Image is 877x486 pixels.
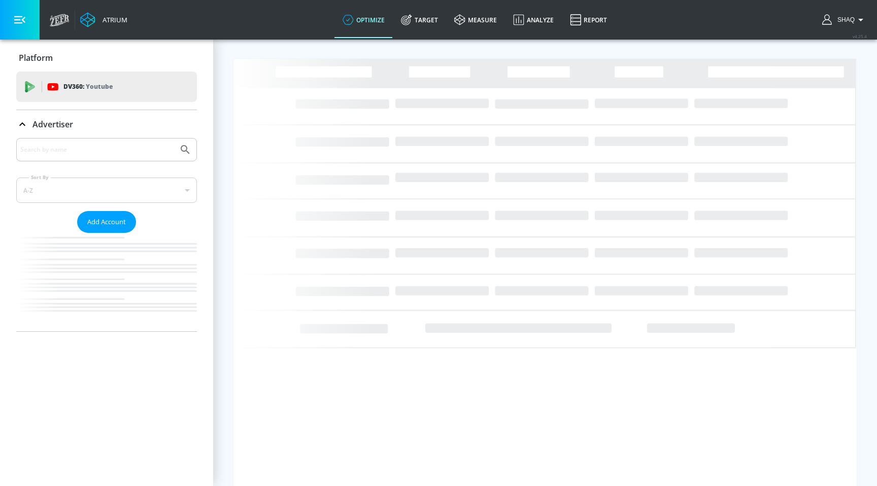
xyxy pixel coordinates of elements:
input: Search by name [20,143,174,156]
div: DV360: Youtube [16,72,197,102]
button: Add Account [77,211,136,233]
div: Advertiser [16,138,197,331]
a: measure [446,2,505,38]
span: v 4.25.4 [853,33,867,39]
div: Advertiser [16,110,197,138]
a: optimize [334,2,393,38]
a: Target [393,2,446,38]
button: Shaq [822,14,867,26]
p: Youtube [86,81,113,92]
div: Platform [16,44,197,72]
a: Atrium [80,12,127,27]
p: DV360: [63,81,113,92]
a: Report [562,2,615,38]
a: Analyze [505,2,562,38]
p: Advertiser [32,119,73,130]
nav: list of Advertiser [16,233,197,331]
div: A-Z [16,178,197,203]
p: Platform [19,52,53,63]
span: Add Account [87,216,126,228]
label: Sort By [29,174,51,181]
span: login as: shaquille.huang@zefr.com [833,16,855,23]
div: Atrium [98,15,127,24]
